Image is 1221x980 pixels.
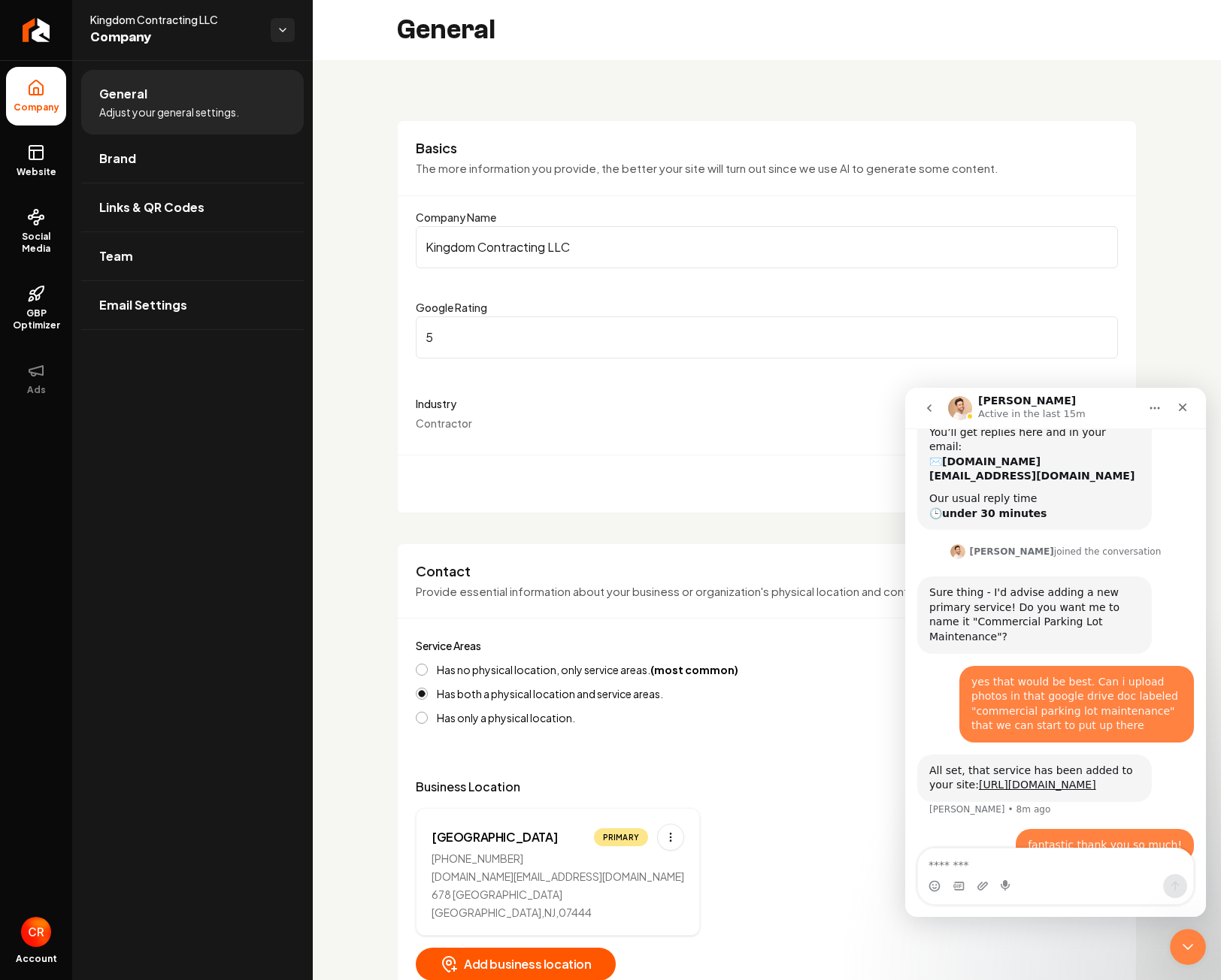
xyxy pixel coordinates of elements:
[21,917,51,947] img: Christian Rosario
[1170,929,1206,965] iframe: Intercom live chat
[99,296,187,314] span: Email Settings
[99,85,147,103] span: General
[416,583,1118,600] p: Provide essential information about your business or organization's physical location and contact...
[432,828,557,846] div: [GEOGRAPHIC_DATA]
[6,196,66,267] a: Social Media
[6,349,66,408] button: Ads
[416,139,1118,157] h3: Basics
[437,712,575,723] label: Has only a physical location.
[416,210,496,224] label: Company Name
[416,160,1118,177] p: The more information you provide, the better your site will turn out since we use AI to generate ...
[81,183,304,231] a: Links & QR Codes
[416,639,481,652] label: Service Areas
[6,307,66,331] span: GBP Optimizer
[6,132,66,190] a: Website
[8,101,65,113] span: Company
[21,917,51,947] button: Open user button
[81,232,304,280] a: Team
[21,384,52,396] span: Ads
[99,247,133,265] span: Team
[416,395,1118,413] label: Industry
[11,166,62,178] span: Website
[650,663,738,676] strong: (most common)
[23,18,50,42] img: Rebolt Logo
[81,281,304,329] a: Email Settings
[416,562,1118,580] h3: Contact
[99,198,205,216] span: Links & QR Codes
[416,416,472,430] span: Contractor
[416,316,1118,358] input: Google Rating
[99,104,239,119] span: Adjust your general settings.
[90,12,259,27] span: Kingdom Contracting LLC
[437,664,738,675] label: Has no physical location, only service areas.
[90,27,259,48] span: Company
[397,15,495,45] h2: General
[6,273,66,343] a: GBP Optimizer
[416,226,1118,268] input: Company Name
[432,869,684,884] div: [DOMAIN_NAME][EMAIL_ADDRESS][DOMAIN_NAME]
[603,833,639,842] div: Primary
[416,778,1118,796] p: Business Location
[6,231,66,255] span: Social Media
[416,301,487,314] label: Google Rating
[437,688,663,699] label: Has both a physical location and service areas.
[432,905,684,920] div: [GEOGRAPHIC_DATA] , NJ , 07444
[432,851,684,866] div: [PHONE_NUMBER]
[440,955,592,973] span: Add business location
[16,953,57,965] span: Account
[432,887,684,902] div: 678 [GEOGRAPHIC_DATA]
[99,150,136,168] span: Brand
[905,388,1206,917] iframe: Intercom live chat
[81,135,304,183] a: Brand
